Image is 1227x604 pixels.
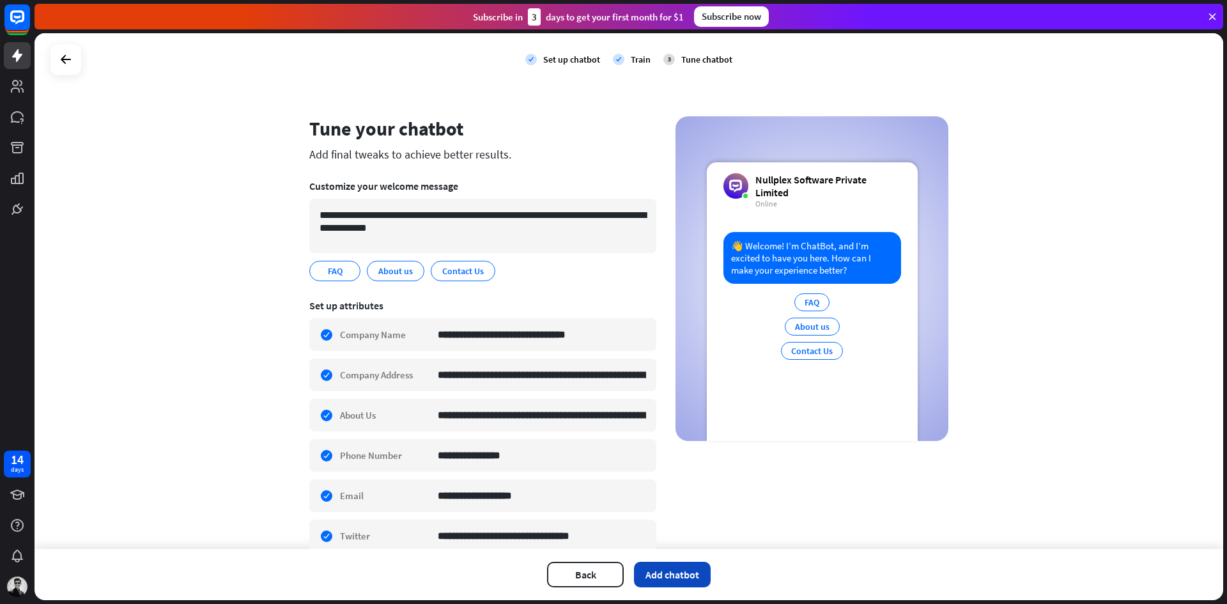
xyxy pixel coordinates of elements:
div: FAQ [794,293,830,311]
div: Set up chatbot [543,54,600,65]
div: Contact Us [781,342,843,360]
a: 14 days [4,451,31,477]
div: Tune your chatbot [309,116,656,141]
button: Back [547,562,624,587]
button: Add chatbot [634,562,711,587]
i: check [613,54,624,65]
div: 👋 Welcome! I’m ChatBot, and I’m excited to have you here. How can I make your experience better? [723,232,901,284]
div: Online [755,199,900,209]
div: Nullplex Software Private Limited [755,173,900,199]
div: days [11,465,24,474]
button: Open LiveChat chat widget [10,5,49,43]
div: Add final tweaks to achieve better results. [309,147,656,162]
i: check [525,54,537,65]
div: Train [631,54,651,65]
div: 14 [11,454,24,465]
div: Subscribe now [694,6,769,27]
div: Set up attributes [309,299,656,312]
div: Customize your welcome message [309,180,656,192]
div: 3 [663,54,675,65]
span: FAQ [327,264,344,278]
div: About us [785,318,840,336]
div: 3 [528,8,541,26]
span: About us [377,264,414,278]
span: Contact Us [441,264,485,278]
div: Subscribe in days to get your first month for $1 [473,8,684,26]
div: Tune chatbot [681,54,732,65]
